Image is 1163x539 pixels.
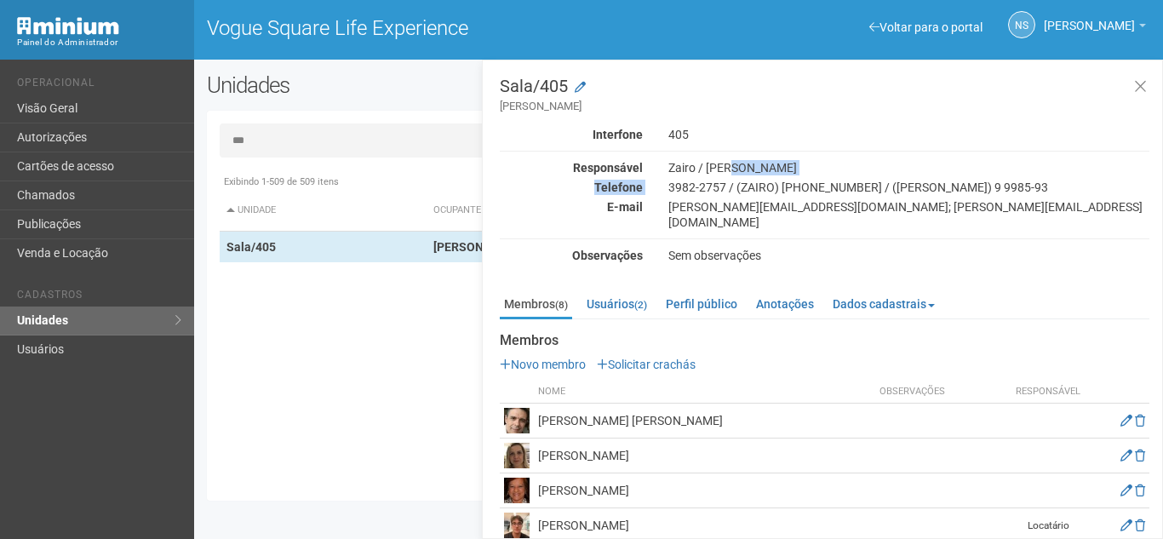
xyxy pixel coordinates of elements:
[1005,381,1091,404] th: Responsável
[500,77,1149,114] h3: Sala/405
[504,513,530,538] img: user.png
[1120,449,1132,462] a: Editar membro
[487,160,656,175] div: Responsável
[656,248,1162,263] div: Sem observações
[656,180,1162,195] div: 3982-2757 / (ZAIRO) [PHONE_NUMBER] / ([PERSON_NAME]) 9 9985-93
[1135,484,1145,497] a: Excluir membro
[487,199,656,215] div: E-mail
[427,190,807,232] th: Ocupante: activate to sort column ascending
[207,17,666,39] h1: Vogue Square Life Experience
[1044,3,1135,32] span: Nicolle Silva
[597,358,696,371] a: Solicitar crachás
[500,333,1149,348] strong: Membros
[500,99,1149,114] small: [PERSON_NAME]
[207,72,585,98] h2: Unidades
[534,473,875,508] td: [PERSON_NAME]
[1008,11,1035,38] a: NS
[869,20,983,34] a: Voltar para o portal
[534,404,875,439] td: [PERSON_NAME] [PERSON_NAME]
[575,79,586,96] a: Modificar a unidade
[1120,519,1132,532] a: Editar membro
[220,175,1137,190] div: Exibindo 1-509 de 509 itens
[875,381,1006,404] th: Observações
[1120,414,1132,427] a: Editar membro
[17,17,119,35] img: Minium
[504,408,530,433] img: user.png
[500,358,586,371] a: Novo membro
[582,291,651,317] a: Usuários(2)
[487,127,656,142] div: Interfone
[226,240,276,254] strong: Sala/405
[487,248,656,263] div: Observações
[17,77,181,95] li: Operacional
[656,160,1162,175] div: Zairo / [PERSON_NAME]
[534,381,875,404] th: Nome
[1135,519,1145,532] a: Excluir membro
[17,289,181,307] li: Cadastros
[534,439,875,473] td: [PERSON_NAME]
[662,291,742,317] a: Perfil público
[656,199,1162,230] div: [PERSON_NAME][EMAIL_ADDRESS][DOMAIN_NAME]; [PERSON_NAME][EMAIL_ADDRESS][DOMAIN_NAME]
[504,443,530,468] img: user.png
[220,190,427,232] th: Unidade: activate to sort column descending
[1135,414,1145,427] a: Excluir membro
[1044,21,1146,35] a: [PERSON_NAME]
[487,180,656,195] div: Telefone
[1135,449,1145,462] a: Excluir membro
[752,291,818,317] a: Anotações
[555,299,568,311] small: (8)
[17,35,181,50] div: Painel do Administrador
[433,240,525,254] strong: [PERSON_NAME]
[1120,484,1132,497] a: Editar membro
[828,291,939,317] a: Dados cadastrais
[634,299,647,311] small: (2)
[500,291,572,319] a: Membros(8)
[656,127,1162,142] div: 405
[504,478,530,503] img: user.png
